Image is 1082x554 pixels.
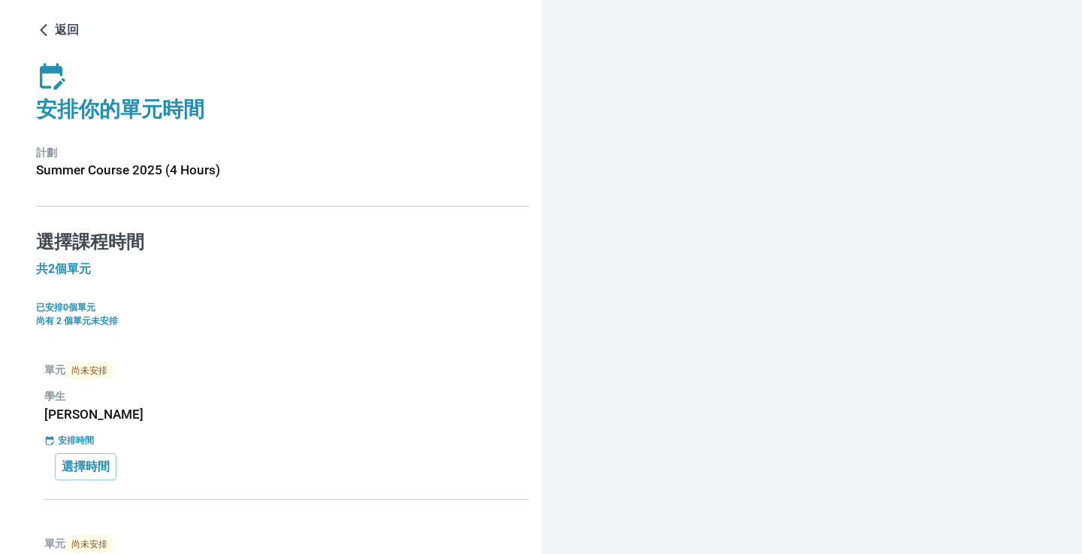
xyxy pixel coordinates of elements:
[44,535,529,553] p: 單元
[65,362,113,380] span: 尚未安排
[44,389,529,404] p: 學生
[36,301,529,314] p: 已安排0個單元
[55,21,79,39] p: 返回
[36,96,529,123] h4: 安排你的單元時間
[36,160,529,180] h6: Summer Course 2025 (4 Hours)
[36,231,529,253] h4: 選擇課程時間
[65,535,113,553] span: 尚未安排
[55,453,116,480] button: 選擇時間
[36,18,85,42] button: 返回
[36,314,529,328] p: 尚有 2 個單元未安排
[36,145,529,161] p: 計劃
[58,434,94,447] p: 安排時間
[44,404,529,425] h6: [PERSON_NAME]
[44,362,529,380] p: 單元
[62,458,110,476] p: 選擇時間
[36,262,529,277] h5: 共2個單元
